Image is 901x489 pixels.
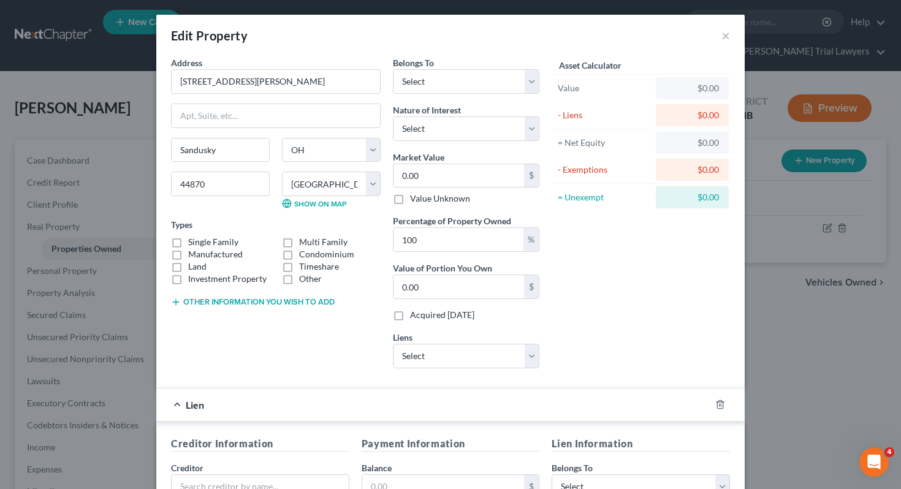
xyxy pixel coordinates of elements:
label: Timeshare [299,260,339,273]
label: Acquired [DATE] [410,309,474,321]
span: Creditor [171,463,203,473]
label: Land [188,260,207,273]
div: $ [524,164,539,188]
span: 4 [884,447,894,457]
a: Show on Map [282,199,346,208]
span: Belongs To [552,463,593,473]
div: - Liens [558,109,650,121]
div: $ [524,275,539,298]
span: Lien [186,399,204,411]
div: $0.00 [666,82,719,94]
h5: Lien Information [552,436,730,452]
label: Nature of Interest [393,104,461,116]
span: Belongs To [393,58,434,68]
input: Enter zip... [171,172,270,196]
input: 0.00 [393,228,523,251]
label: Value Unknown [410,192,470,205]
label: Liens [393,331,412,344]
span: Address [171,58,202,68]
label: Single Family [188,236,238,248]
label: Types [171,218,192,231]
input: Enter address... [172,70,380,93]
label: Balance [362,461,392,474]
div: $0.00 [666,191,719,203]
input: Enter city... [172,138,269,162]
button: Other information you wish to add [171,297,335,307]
div: Edit Property [171,27,248,44]
div: $0.00 [666,164,719,176]
label: Other [299,273,322,285]
input: Apt, Suite, etc... [172,104,380,127]
label: Investment Property [188,273,267,285]
input: 0.00 [393,164,524,188]
h5: Creditor Information [171,436,349,452]
div: % [523,228,539,251]
div: $0.00 [666,109,719,121]
label: Market Value [393,151,444,164]
label: Multi Family [299,236,348,248]
div: = Net Equity [558,137,650,149]
button: × [721,28,730,43]
iframe: Intercom live chat [859,447,889,477]
div: $0.00 [666,137,719,149]
div: - Exemptions [558,164,650,176]
div: = Unexempt [558,191,650,203]
label: Asset Calculator [559,59,622,72]
label: Percentage of Property Owned [393,214,511,227]
label: Manufactured [188,248,243,260]
label: Condominium [299,248,354,260]
h5: Payment Information [362,436,540,452]
input: 0.00 [393,275,524,298]
label: Value of Portion You Own [393,262,492,275]
div: Value [558,82,650,94]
